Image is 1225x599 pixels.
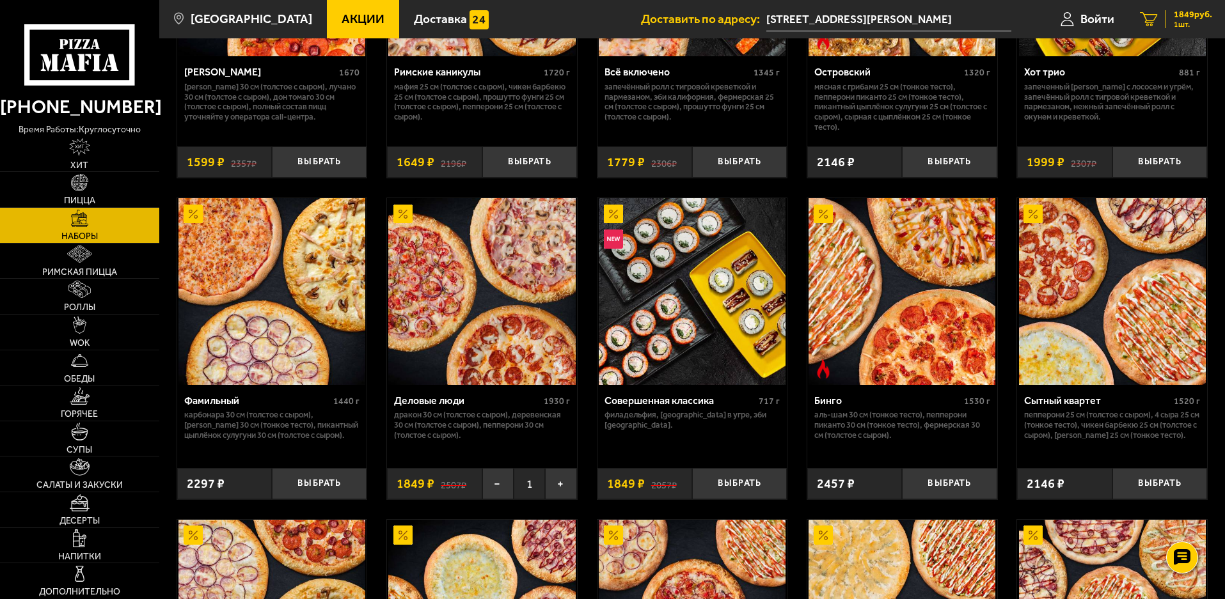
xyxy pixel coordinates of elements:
[1112,468,1207,499] button: Выбрать
[1174,396,1200,407] span: 1520 г
[599,198,786,385] img: Совершенная классика
[809,198,995,385] img: Бинго
[759,396,780,407] span: 717 г
[184,394,331,407] div: Фамильный
[814,410,990,440] p: Аль-Шам 30 см (тонкое тесто), Пепперони Пиканто 30 см (тонкое тесто), Фермерская 30 см (толстое с...
[184,410,360,440] p: Карбонара 30 см (толстое с сыром), [PERSON_NAME] 30 см (тонкое тесто), Пикантный цыплёнок сулугун...
[394,394,541,407] div: Деловые люди
[1179,67,1200,78] span: 881 г
[388,198,575,385] img: Деловые люди
[397,156,434,169] span: 1649 ₽
[231,156,257,169] s: 2357 ₽
[604,205,623,224] img: Акционный
[394,66,541,78] div: Римские каникулы
[817,478,855,490] span: 2457 ₽
[482,146,577,178] button: Выбрать
[59,517,100,525] span: Десерты
[1071,156,1096,169] s: 2307 ₽
[36,481,123,490] span: Салаты и закуски
[61,232,98,241] span: Наборы
[964,67,990,78] span: 1320 г
[184,205,203,224] img: Акционный
[641,13,766,25] span: Доставить по адресу:
[604,229,623,249] img: Новинка
[807,198,997,385] a: АкционныйОстрое блюдоБинго
[1023,205,1043,224] img: Акционный
[692,146,787,178] button: Выбрать
[607,156,645,169] span: 1779 ₽
[605,410,780,430] p: Филадельфия, [GEOGRAPHIC_DATA] в угре, Эби [GEOGRAPHIC_DATA].
[1024,394,1171,407] div: Сытный квартет
[544,67,570,78] span: 1720 г
[605,394,756,407] div: Совершенная классика
[651,478,677,490] s: 2057 ₽
[387,198,577,385] a: АкционныйДеловые люди
[607,478,645,490] span: 1849 ₽
[1024,410,1200,440] p: Пепперони 25 см (толстое с сыром), 4 сыра 25 см (тонкое тесто), Чикен Барбекю 25 см (толстое с сы...
[754,67,780,78] span: 1345 г
[597,198,787,385] a: АкционныйНовинкаСовершенная классика
[394,410,570,440] p: Дракон 30 см (толстое с сыром), Деревенская 30 см (толстое с сыром), Пепперони 30 см (толстое с с...
[187,156,225,169] span: 1599 ₽
[814,525,833,545] img: Акционный
[67,446,92,455] span: Супы
[470,10,489,29] img: 15daf4d41897b9f0e9f617042186c801.svg
[184,82,360,123] p: [PERSON_NAME] 30 см (толстое с сыром), Лучано 30 см (толстое с сыром), Дон Томаго 30 см (толстое ...
[70,161,88,170] span: Хит
[964,396,990,407] span: 1530 г
[187,478,225,490] span: 2297 ₽
[1019,198,1206,385] img: Сытный квартет
[393,525,413,545] img: Акционный
[605,82,780,123] p: Запечённый ролл с тигровой креветкой и пармезаном, Эби Калифорния, Фермерская 25 см (толстое с сы...
[814,82,990,133] p: Мясная с грибами 25 см (тонкое тесто), Пепперони Пиканто 25 см (тонкое тесто), Пикантный цыплёнок...
[1024,66,1176,78] div: Хот трио
[39,587,120,596] span: Дополнительно
[814,394,961,407] div: Бинго
[333,396,360,407] span: 1440 г
[342,13,384,25] span: Акции
[397,478,434,490] span: 1849 ₽
[814,205,833,224] img: Акционный
[64,303,95,312] span: Роллы
[1080,13,1114,25] span: Войти
[178,198,365,385] img: Фамильный
[184,66,336,78] div: [PERSON_NAME]
[544,396,570,407] span: 1930 г
[902,468,997,499] button: Выбрать
[61,410,98,419] span: Горячее
[441,478,466,490] s: 2507 ₽
[482,468,514,499] button: −
[1024,82,1200,123] p: Запеченный [PERSON_NAME] с лососем и угрём, Запечённый ролл с тигровой креветкой и пармезаном, Не...
[814,359,833,378] img: Острое блюдо
[441,156,466,169] s: 2196 ₽
[177,198,367,385] a: АкционныйФамильный
[393,205,413,224] img: Акционный
[1017,198,1207,385] a: АкционныйСытный квартет
[651,156,677,169] s: 2306 ₽
[191,13,312,25] span: [GEOGRAPHIC_DATA]
[184,525,203,545] img: Акционный
[814,31,833,51] img: Острое блюдо
[339,67,360,78] span: 1670
[1174,10,1212,19] span: 1849 руб.
[766,8,1011,31] span: Санкт-Петербург, улица Жукова, 19
[64,375,95,384] span: Обеды
[604,525,623,545] img: Акционный
[70,339,90,348] span: WOK
[545,468,576,499] button: +
[58,552,101,561] span: Напитки
[766,8,1011,31] input: Ваш адрес доставки
[1174,20,1212,28] span: 1 шт.
[814,66,961,78] div: Островский
[414,13,467,25] span: Доставка
[42,268,117,277] span: Римская пицца
[605,66,751,78] div: Всё включено
[1027,156,1064,169] span: 1999 ₽
[272,468,367,499] button: Выбрать
[692,468,787,499] button: Выбрать
[514,468,545,499] span: 1
[1023,525,1043,545] img: Акционный
[394,82,570,123] p: Мафия 25 см (толстое с сыром), Чикен Барбекю 25 см (толстое с сыром), Прошутто Фунги 25 см (толст...
[817,156,855,169] span: 2146 ₽
[64,196,95,205] span: Пицца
